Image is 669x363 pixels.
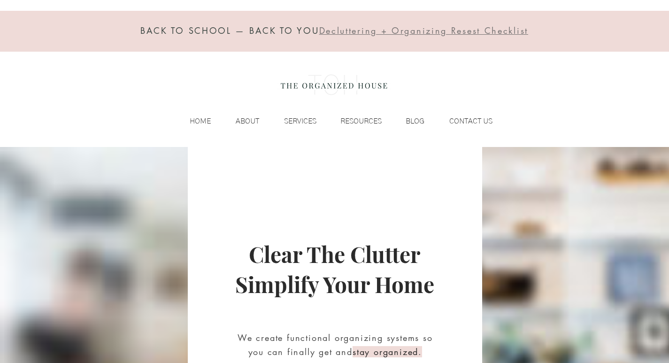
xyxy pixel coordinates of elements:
[279,114,321,128] p: SERVICES
[353,346,418,357] span: stay organized
[429,114,497,128] a: CONTACT US
[336,114,386,128] p: RESOURCES
[185,114,215,128] p: HOME
[231,114,264,128] p: ABOUT
[401,114,429,128] p: BLOG
[235,239,434,299] span: Clear The Clutter Simplify Your Home
[445,114,497,128] p: CONTACT US
[418,346,422,357] span: .
[171,114,215,128] a: HOME
[215,114,264,128] a: ABOUT
[238,332,433,357] span: We create functional organizing systems so you can finally get and
[171,114,497,128] nav: Site
[277,66,392,104] img: the organized house
[386,114,429,128] a: BLOG
[264,114,321,128] a: SERVICES
[140,25,319,36] span: BACK TO SCHOOL — BACK TO YOU
[319,25,528,36] span: Decluttering + Organizing Resest Checklist
[319,27,528,36] a: Decluttering + Organizing Resest Checklist
[321,114,386,128] a: RESOURCES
